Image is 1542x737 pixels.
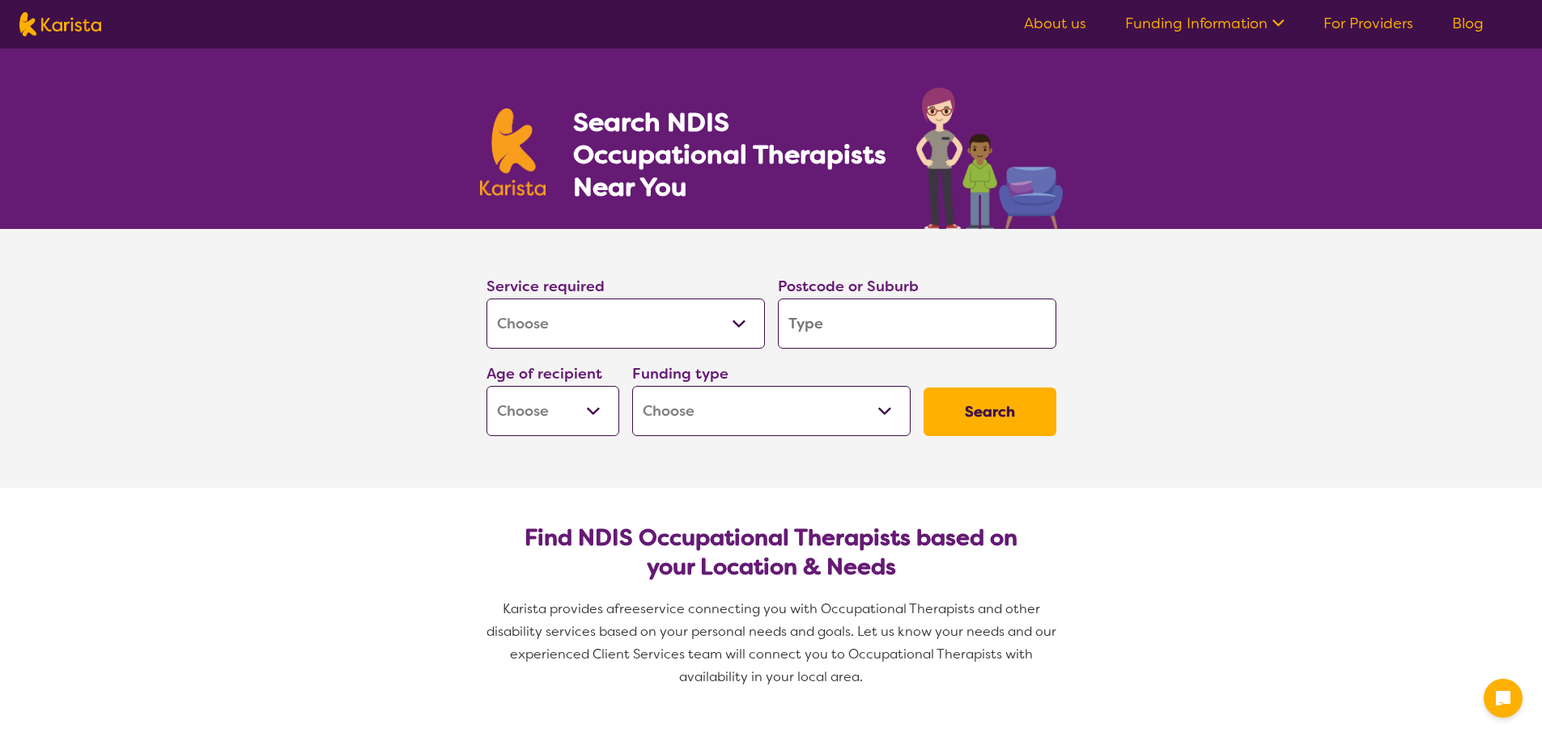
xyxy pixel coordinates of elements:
[916,87,1063,229] img: occupational-therapy
[924,388,1056,436] button: Search
[503,600,614,617] span: Karista provides a
[499,523,1043,582] h2: Find NDIS Occupational Therapists based on your Location & Needs
[486,364,602,383] label: Age of recipient
[778,277,919,296] label: Postcode or Suburb
[1024,14,1086,33] a: About us
[480,108,546,196] img: Karista logo
[19,12,101,36] img: Karista logo
[1125,14,1285,33] a: Funding Information
[486,600,1060,685] span: service connecting you with Occupational Therapists and other disability services based on your p...
[778,299,1056,349] input: Type
[1323,14,1413,33] a: For Providers
[486,277,605,296] label: Service required
[1452,14,1484,33] a: Blog
[632,364,729,383] label: Funding type
[614,600,640,617] span: free
[573,106,888,203] h1: Search NDIS Occupational Therapists Near You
